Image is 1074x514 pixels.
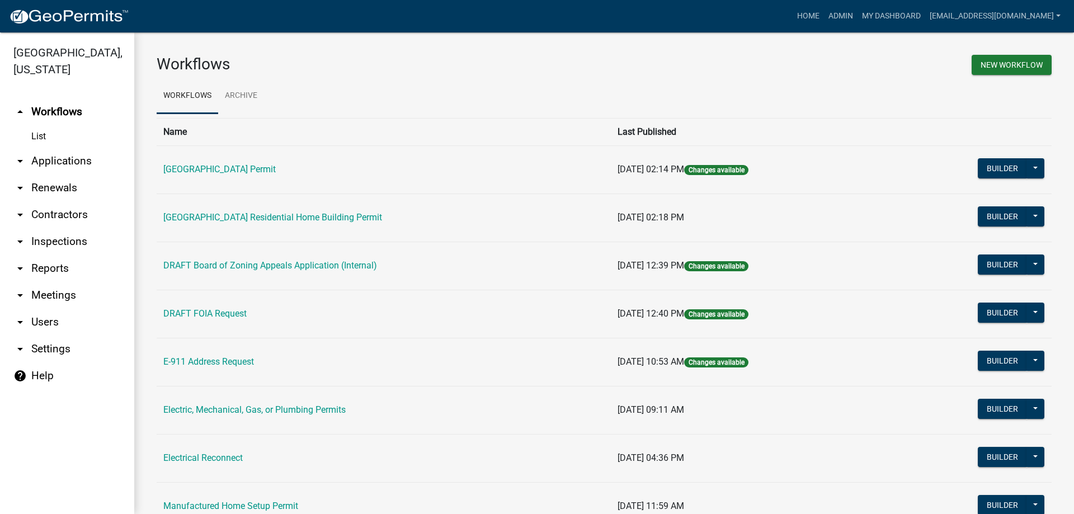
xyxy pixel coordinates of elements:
button: Builder [978,447,1027,467]
i: arrow_drop_down [13,289,27,302]
button: Builder [978,254,1027,275]
span: [DATE] 09:11 AM [618,404,684,415]
a: Workflows [157,78,218,114]
a: [EMAIL_ADDRESS][DOMAIN_NAME] [925,6,1065,27]
span: [DATE] 04:36 PM [618,452,684,463]
a: DRAFT Board of Zoning Appeals Application (Internal) [163,260,377,271]
span: Changes available [684,357,748,367]
i: arrow_drop_down [13,262,27,275]
span: [DATE] 02:14 PM [618,164,684,175]
a: Admin [824,6,858,27]
a: My Dashboard [858,6,925,27]
th: Name [157,118,611,145]
span: Changes available [684,165,748,175]
a: [GEOGRAPHIC_DATA] Residential Home Building Permit [163,212,382,223]
th: Last Published [611,118,893,145]
span: [DATE] 12:39 PM [618,260,684,271]
i: arrow_drop_down [13,181,27,195]
a: Electrical Reconnect [163,452,243,463]
a: [GEOGRAPHIC_DATA] Permit [163,164,276,175]
h3: Workflows [157,55,596,74]
button: Builder [978,399,1027,419]
button: New Workflow [972,55,1052,75]
i: arrow_drop_down [13,315,27,329]
a: Home [793,6,824,27]
i: help [13,369,27,383]
span: [DATE] 12:40 PM [618,308,684,319]
span: Changes available [684,309,748,319]
a: Archive [218,78,264,114]
i: arrow_drop_down [13,235,27,248]
i: arrow_drop_down [13,208,27,221]
a: Manufactured Home Setup Permit [163,501,298,511]
span: [DATE] 11:59 AM [618,501,684,511]
span: [DATE] 10:53 AM [618,356,684,367]
button: Builder [978,158,1027,178]
span: Changes available [684,261,748,271]
i: arrow_drop_up [13,105,27,119]
i: arrow_drop_down [13,342,27,356]
span: [DATE] 02:18 PM [618,212,684,223]
a: E-911 Address Request [163,356,254,367]
a: Electric, Mechanical, Gas, or Plumbing Permits [163,404,346,415]
a: DRAFT FOIA Request [163,308,247,319]
i: arrow_drop_down [13,154,27,168]
button: Builder [978,351,1027,371]
button: Builder [978,206,1027,227]
button: Builder [978,303,1027,323]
